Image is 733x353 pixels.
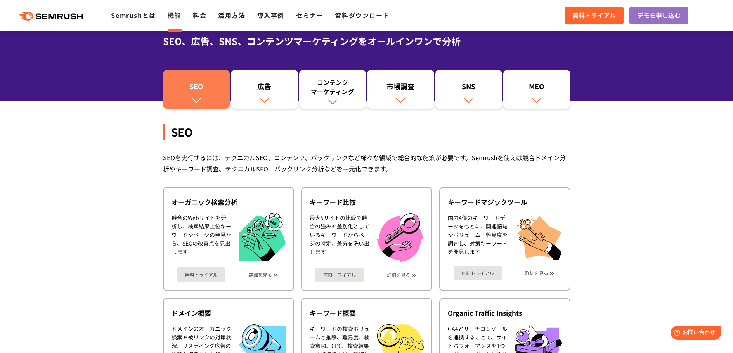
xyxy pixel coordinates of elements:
div: MEO [507,81,567,95]
a: セミナー [296,10,323,20]
a: 料金 [193,10,206,20]
a: デモを申し込む [629,7,688,24]
div: 最大5サイトの比較で競合の強みや差別化としているキーワードからページの特定、差分を洗い出します [310,213,369,262]
div: SEO [163,124,570,140]
div: コンテンツ マーケティング [303,78,362,96]
a: 無料トライアル [454,266,502,280]
div: キーワード概要 [310,308,424,318]
div: 市場調査 [371,81,430,95]
a: MEO [503,70,570,109]
a: 無料トライアル [565,7,624,24]
a: 無料トライアル [315,268,364,282]
span: 無料トライアル [572,10,616,21]
a: Semrushとは [111,10,156,20]
div: SEOを実行するには、テクニカルSEO、コンテンツ、バックリンクなど様々な領域で総合的な施策が必要です。Semrushを使えば競合ドメイン分析やキーワード調査、テクニカルSEO、バックリンク分析... [163,152,570,175]
div: キーワードマジックツール [448,197,562,207]
a: 資料ダウンロード [335,10,390,20]
div: 国内4億のキーワードデータをもとに、関連語句やボリューム・難易度を調査し、対策キーワードを発見します [448,213,508,260]
img: キーワードマジックツール [515,213,562,260]
a: 詳細を見る [387,272,410,278]
div: 競合のWebサイトを分析し、検索結果上位キーワードやページの発見から、SEOの改善点を見出します [172,213,231,262]
a: 活用方法 [218,10,245,20]
a: 広告 [231,70,298,109]
img: キーワード比較 [377,213,423,262]
div: SNS [439,81,499,95]
a: 導入事例 [257,10,284,20]
iframe: Help widget launcher [664,323,724,344]
div: オーガニック検索分析 [172,197,286,207]
a: 詳細を見る [249,272,272,277]
a: 機能 [168,10,181,20]
span: デモを申し込む [637,10,681,21]
a: SEO [163,70,230,109]
div: SEO [167,81,226,95]
div: Organic Traffic Insights [448,308,562,318]
div: ドメイン概要 [172,308,286,318]
div: 広告 [235,81,294,95]
a: 詳細を見る [525,270,548,276]
div: SEO、広告、SNS、コンテンツマーケティングをオールインワンで分析 [163,34,570,48]
a: SNS [435,70,503,109]
a: 市場調査 [367,70,434,109]
img: オーガニック検索分析 [239,213,286,262]
a: 無料トライアル [177,267,225,282]
div: キーワード比較 [310,197,424,207]
a: コンテンツマーケティング [299,70,366,109]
